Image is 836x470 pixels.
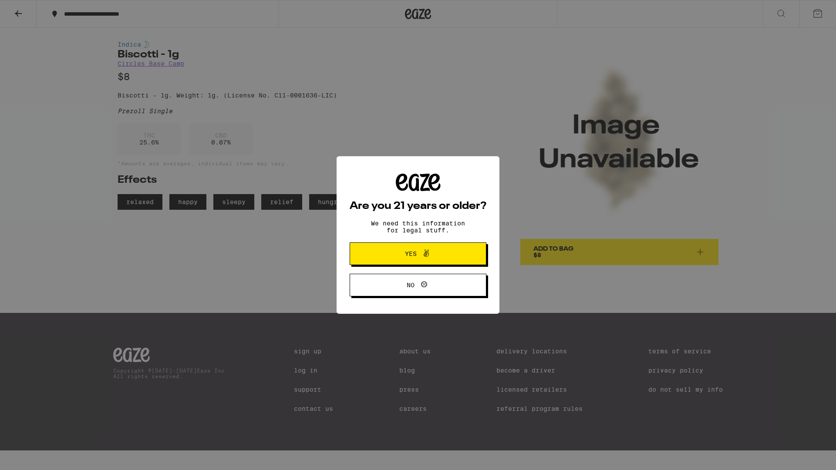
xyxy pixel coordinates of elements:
[405,251,417,257] span: Yes
[407,282,415,288] span: No
[350,242,486,265] button: Yes
[782,444,827,466] iframe: Opens a widget where you can find more information
[364,220,472,234] p: We need this information for legal stuff.
[350,274,486,296] button: No
[350,201,486,211] h2: Are you 21 years or older?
